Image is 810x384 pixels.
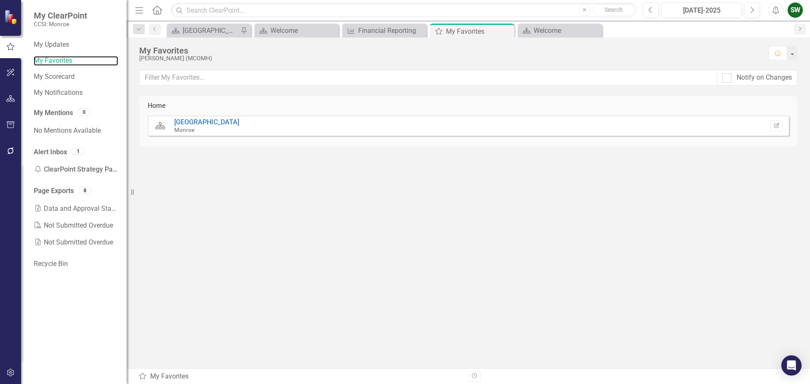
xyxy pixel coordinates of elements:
[77,108,91,115] div: 0
[139,55,760,62] div: [PERSON_NAME] (MCOMH)
[34,72,118,82] a: My Scorecard
[781,355,802,376] div: Open Intercom Messenger
[34,11,87,21] span: My ClearPoint
[34,217,118,234] a: Not Submitted Overdue
[34,56,118,66] a: My Favorites
[171,3,637,18] input: Search ClearPoint...
[34,259,118,269] a: Recycle Bin
[34,200,118,217] a: Data and Approval Status (Finance)
[520,25,600,36] a: Welcome
[34,108,73,118] a: My Mentions
[34,148,67,157] a: Alert Inbox
[34,186,74,196] a: Page Exports
[358,25,424,36] div: Financial Reporting
[34,234,118,251] a: Not Submitted Overdue
[788,3,803,18] button: SW
[34,88,118,98] a: My Notifications
[71,148,85,155] div: 1
[770,121,783,132] button: Set Home Page
[446,26,512,37] div: My Favorites
[183,25,238,36] div: [GEOGRAPHIC_DATA]
[4,10,19,24] img: ClearPoint Strategy
[148,101,166,111] div: Home
[344,25,424,36] a: Financial Reporting
[34,21,87,27] small: CCSI: Monroe
[138,372,462,381] div: My Favorites
[534,25,600,36] div: Welcome
[174,118,239,126] a: [GEOGRAPHIC_DATA]
[661,3,742,18] button: [DATE]-2025
[78,187,92,194] div: 8
[34,122,118,139] div: No Mentions Available
[256,25,337,36] a: Welcome
[174,126,194,133] small: Monroe
[592,4,634,16] button: Search
[664,5,739,16] div: [DATE]-2025
[605,6,623,13] span: Search
[270,25,337,36] div: Welcome
[169,25,238,36] a: [GEOGRAPHIC_DATA]
[737,73,792,83] div: Notify on Changes
[34,40,118,50] a: My Updates
[34,161,118,178] div: ClearPoint Strategy Password Reset
[139,70,717,86] input: Filter My Favorites...
[139,46,760,55] div: My Favorites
